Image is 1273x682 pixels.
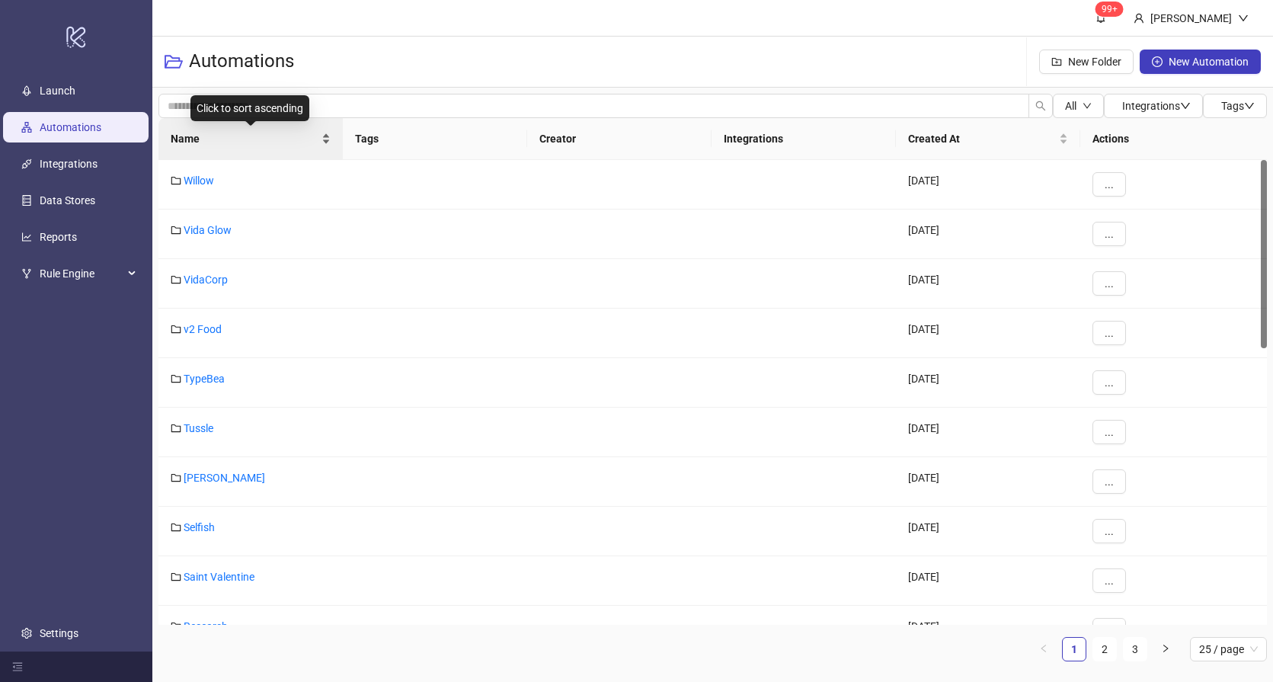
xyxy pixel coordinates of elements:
th: Name [158,118,343,160]
span: folder-add [1051,56,1062,67]
div: Click to sort ascending [190,95,309,121]
div: [DATE] [896,457,1080,507]
a: Vida Glow [184,224,232,236]
span: ... [1105,178,1114,191]
button: ... [1092,222,1126,246]
a: [PERSON_NAME] [184,472,265,484]
button: New Automation [1140,50,1261,74]
button: ... [1092,618,1126,642]
span: down [1180,101,1191,111]
a: Willow [184,175,214,187]
span: folder [171,423,181,434]
span: right [1161,644,1170,653]
li: Next Page [1153,637,1178,661]
span: folder [171,274,181,285]
span: 25 / page [1199,638,1258,661]
a: Settings [40,627,78,639]
li: 2 [1092,637,1117,661]
button: right [1153,637,1178,661]
span: folder [171,621,181,632]
span: folder [171,472,181,483]
h3: Automations [189,50,294,74]
span: ... [1105,277,1114,290]
th: Tags [343,118,527,160]
span: down [1238,13,1249,24]
a: 3 [1124,638,1147,661]
span: folder [171,522,181,533]
th: Creator [527,118,712,160]
span: user [1134,13,1144,24]
th: Created At [896,118,1080,160]
button: ... [1092,568,1126,593]
span: New Folder [1068,56,1121,68]
div: [DATE] [896,358,1080,408]
span: plus-circle [1152,56,1163,67]
div: [DATE] [896,309,1080,358]
th: Integrations [712,118,896,160]
span: ... [1105,624,1114,636]
div: [PERSON_NAME] [1144,10,1238,27]
span: ... [1105,525,1114,537]
span: Created At [908,130,1056,147]
li: 3 [1123,637,1147,661]
a: Automations [40,121,101,133]
sup: 1683 [1095,2,1124,17]
span: Rule Engine [40,258,123,289]
a: Selfish [184,521,215,533]
span: folder [171,373,181,384]
span: menu-fold [12,661,23,672]
span: ... [1105,575,1114,587]
span: left [1039,644,1048,653]
span: folder [171,572,181,582]
button: left [1032,637,1056,661]
button: ... [1092,321,1126,345]
span: All [1065,100,1076,112]
div: [DATE] [896,556,1080,606]
a: Reports [40,231,77,243]
span: folder [171,225,181,235]
div: [DATE] [896,259,1080,309]
span: folder [171,324,181,335]
span: Name [171,130,318,147]
span: folder [171,175,181,186]
a: Research [184,620,228,632]
a: Integrations [40,158,98,170]
span: folder-open [165,53,183,71]
li: Previous Page [1032,637,1056,661]
span: ... [1105,475,1114,488]
button: ... [1092,370,1126,395]
div: [DATE] [896,507,1080,556]
div: [DATE] [896,408,1080,457]
button: ... [1092,420,1126,444]
button: ... [1092,469,1126,494]
a: Data Stores [40,194,95,207]
button: ... [1092,519,1126,543]
button: Alldown [1053,94,1104,118]
span: Tags [1221,100,1255,112]
span: down [1083,101,1092,110]
span: bell [1095,12,1106,23]
th: Actions [1080,118,1267,160]
a: Tussle [184,422,213,434]
span: down [1244,101,1255,111]
span: ... [1105,327,1114,339]
button: New Folder [1039,50,1134,74]
span: ... [1105,228,1114,240]
div: [DATE] [896,160,1080,210]
button: Integrationsdown [1104,94,1203,118]
div: Page Size [1190,637,1267,661]
span: Integrations [1122,100,1191,112]
a: VidaCorp [184,274,228,286]
span: search [1035,101,1046,111]
button: ... [1092,271,1126,296]
span: ... [1105,426,1114,438]
button: ... [1092,172,1126,197]
a: Launch [40,85,75,97]
div: [DATE] [896,606,1080,655]
a: 2 [1093,638,1116,661]
a: Saint Valentine [184,571,254,583]
a: TypeBea [184,373,225,385]
span: ... [1105,376,1114,389]
button: Tagsdown [1203,94,1267,118]
li: 1 [1062,637,1086,661]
